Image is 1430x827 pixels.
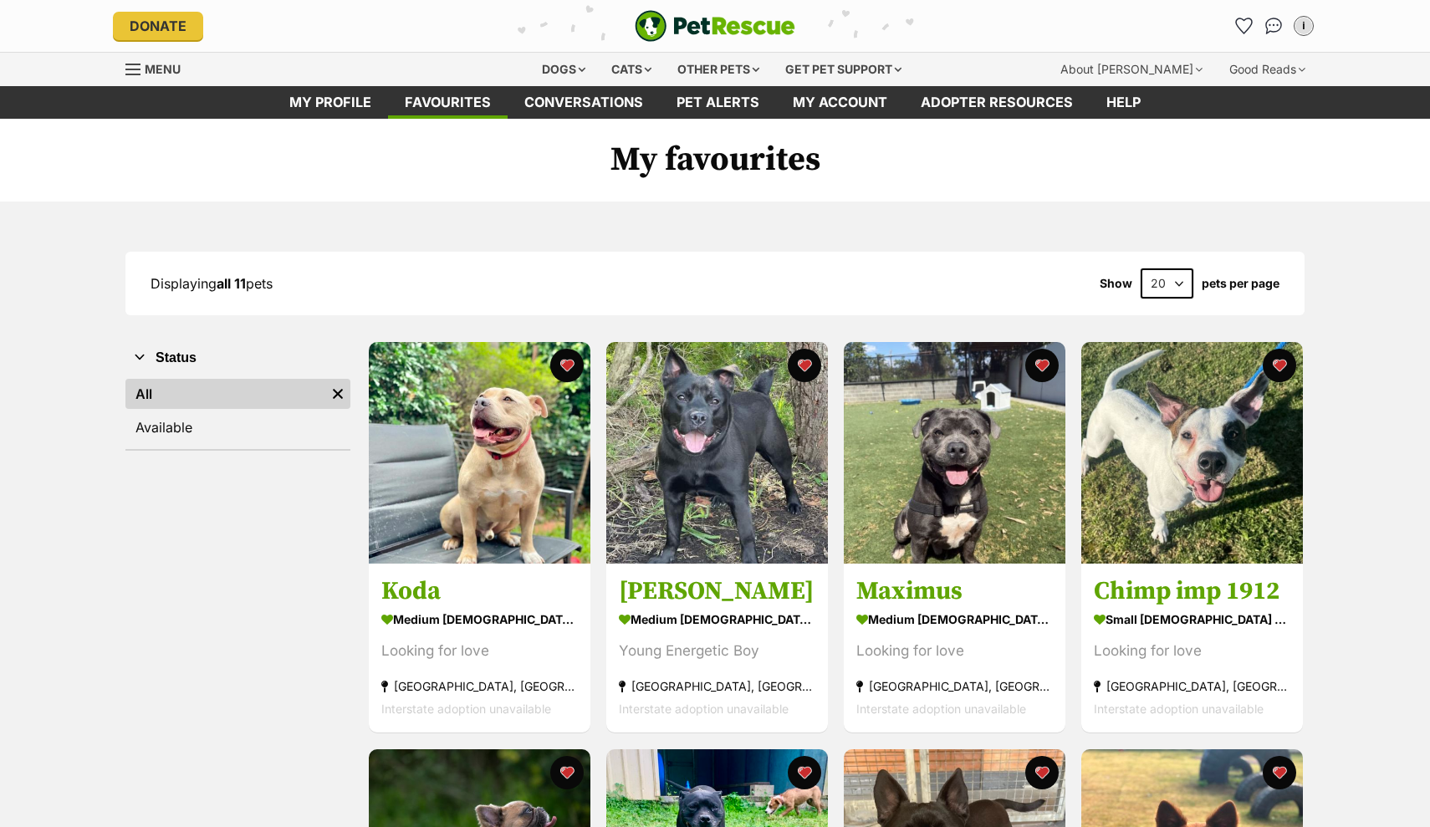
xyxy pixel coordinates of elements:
[550,349,584,382] button: favourite
[125,375,350,449] div: Status
[1081,342,1303,564] img: Chimp imp 1912
[856,641,1053,663] div: Looking for love
[856,608,1053,632] div: medium [DEMOGRAPHIC_DATA] Dog
[1295,18,1312,34] div: i
[904,86,1090,119] a: Adopter resources
[1265,18,1283,34] img: chat-41dd97257d64d25036548639549fe6c8038ab92f7586957e7f3b1b290dea8141.svg
[381,702,551,717] span: Interstate adoption unavailable
[1100,277,1132,290] span: Show
[619,641,815,663] div: Young Energetic Boy
[1081,564,1303,733] a: Chimp imp 1912 small [DEMOGRAPHIC_DATA] Dog Looking for love [GEOGRAPHIC_DATA], [GEOGRAPHIC_DATA]...
[1094,641,1290,663] div: Looking for love
[856,676,1053,698] div: [GEOGRAPHIC_DATA], [GEOGRAPHIC_DATA]
[600,53,663,86] div: Cats
[1025,756,1059,789] button: favourite
[856,576,1053,608] h3: Maximus
[381,641,578,663] div: Looking for love
[1094,576,1290,608] h3: Chimp imp 1912
[774,53,913,86] div: Get pet support
[606,342,828,564] img: Spencer
[388,86,508,119] a: Favourites
[1263,756,1296,789] button: favourite
[217,275,246,292] strong: all 11
[856,702,1026,717] span: Interstate adoption unavailable
[550,756,584,789] button: favourite
[606,564,828,733] a: [PERSON_NAME] medium [DEMOGRAPHIC_DATA] Dog Young Energetic Boy [GEOGRAPHIC_DATA], [GEOGRAPHIC_DA...
[788,756,821,789] button: favourite
[776,86,904,119] a: My account
[1025,349,1059,382] button: favourite
[381,576,578,608] h3: Koda
[125,347,350,369] button: Status
[844,342,1065,564] img: Maximus
[125,379,325,409] a: All
[273,86,388,119] a: My profile
[1230,13,1317,39] ul: Account quick links
[635,10,795,42] img: logo-e224e6f780fb5917bec1dbf3a21bbac754714ae5b6737aabdf751b685950b380.svg
[369,564,590,733] a: Koda medium [DEMOGRAPHIC_DATA] Dog Looking for love [GEOGRAPHIC_DATA], [GEOGRAPHIC_DATA] Intersta...
[381,608,578,632] div: medium [DEMOGRAPHIC_DATA] Dog
[619,702,789,717] span: Interstate adoption unavailable
[113,12,203,40] a: Donate
[1263,349,1296,382] button: favourite
[844,564,1065,733] a: Maximus medium [DEMOGRAPHIC_DATA] Dog Looking for love [GEOGRAPHIC_DATA], [GEOGRAPHIC_DATA] Inter...
[530,53,597,86] div: Dogs
[619,576,815,608] h3: [PERSON_NAME]
[660,86,776,119] a: Pet alerts
[125,53,192,83] a: Menu
[1260,13,1287,39] a: Conversations
[619,676,815,698] div: [GEOGRAPHIC_DATA], [GEOGRAPHIC_DATA]
[369,342,590,564] img: Koda
[1290,13,1317,39] button: My account
[325,379,350,409] a: Remove filter
[125,412,350,442] a: Available
[619,608,815,632] div: medium [DEMOGRAPHIC_DATA] Dog
[381,676,578,698] div: [GEOGRAPHIC_DATA], [GEOGRAPHIC_DATA]
[1230,13,1257,39] a: Favourites
[151,275,273,292] span: Displaying pets
[1094,676,1290,698] div: [GEOGRAPHIC_DATA], [GEOGRAPHIC_DATA]
[508,86,660,119] a: conversations
[145,62,181,76] span: Menu
[635,10,795,42] a: PetRescue
[1090,86,1157,119] a: Help
[1202,277,1279,290] label: pets per page
[788,349,821,382] button: favourite
[1094,608,1290,632] div: small [DEMOGRAPHIC_DATA] Dog
[1218,53,1317,86] div: Good Reads
[666,53,771,86] div: Other pets
[1094,702,1264,717] span: Interstate adoption unavailable
[1049,53,1214,86] div: About [PERSON_NAME]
